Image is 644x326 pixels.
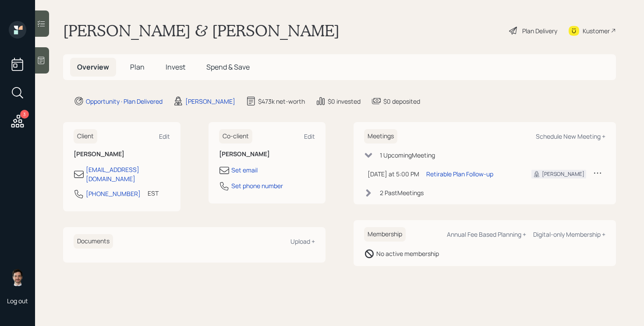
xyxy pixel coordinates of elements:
h1: [PERSON_NAME] & [PERSON_NAME] [63,21,340,40]
h6: [PERSON_NAME] [74,151,170,158]
div: [DATE] at 5:00 PM [368,169,419,179]
div: Edit [159,132,170,140]
div: EST [148,189,159,198]
span: Spend & Save [206,62,250,72]
h6: [PERSON_NAME] [219,151,315,158]
div: Set phone number [231,181,283,190]
div: 1 Upcoming Meeting [380,151,435,160]
div: [PHONE_NUMBER] [86,189,141,198]
span: Overview [77,62,109,72]
h6: Client [74,129,97,144]
h6: Documents [74,234,113,249]
h6: Meetings [364,129,397,144]
h6: Membership [364,227,406,242]
div: Upload + [290,237,315,245]
div: $473k net-worth [258,97,305,106]
div: Annual Fee Based Planning + [447,230,526,238]
div: $0 deposited [383,97,420,106]
div: 3 [20,110,29,119]
span: Invest [166,62,185,72]
div: 2 Past Meeting s [380,188,424,197]
div: Plan Delivery [522,26,557,35]
div: Edit [304,132,315,140]
div: $0 invested [328,97,361,106]
h6: Co-client [219,129,252,144]
span: Plan [130,62,145,72]
div: Opportunity · Plan Delivered [86,97,163,106]
div: [EMAIL_ADDRESS][DOMAIN_NAME] [86,165,170,183]
div: [PERSON_NAME] [185,97,235,106]
div: [PERSON_NAME] [542,170,584,178]
div: Schedule New Meeting + [536,132,605,140]
div: Kustomer [583,26,610,35]
div: No active membership [376,249,439,258]
div: Log out [7,297,28,305]
div: Retirable Plan Follow-up [426,169,493,179]
div: Digital-only Membership + [533,230,605,238]
div: Set email [231,165,258,175]
img: jonah-coleman-headshot.png [9,269,26,286]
